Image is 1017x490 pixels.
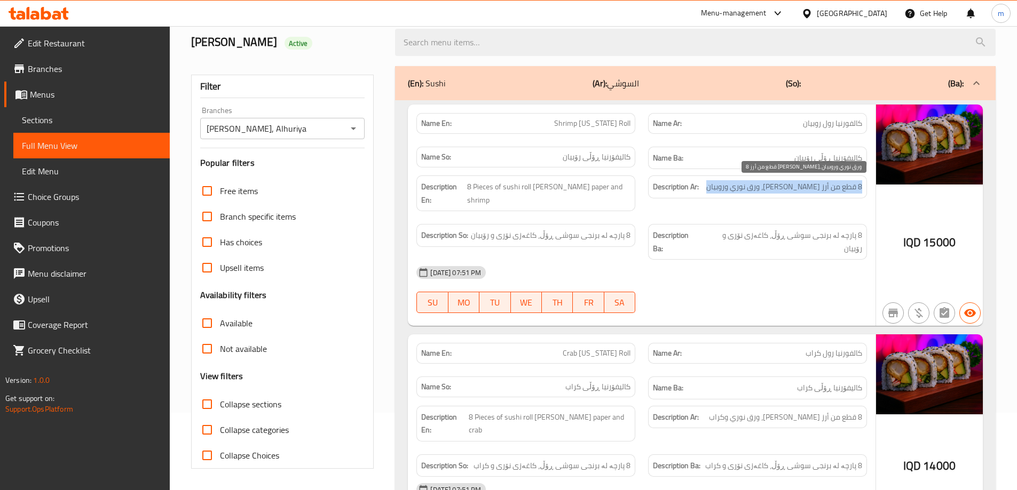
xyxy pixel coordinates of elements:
strong: Name So: [421,151,451,163]
button: SA [604,292,635,313]
span: 8 Pieces of sushi roll [PERSON_NAME] paper and crab [469,411,630,437]
h3: Popular filters [200,157,365,169]
button: Open [346,121,361,136]
a: Upsell [4,286,170,312]
span: كالفورنيا رول روبيان [803,118,862,129]
span: 8 قطع من أرز [PERSON_NAME]، ورق نوري وروبيان [706,180,862,194]
span: Get support on: [5,391,54,405]
strong: Name En: [421,348,452,359]
strong: Description En: [421,411,467,437]
a: Coverage Report [4,312,170,338]
span: کالیفۆرنیا ڕۆڵی کراب [565,381,630,392]
div: Menu-management [701,7,767,20]
span: SA [609,295,631,310]
span: TH [546,295,569,310]
b: (Ar): [593,75,607,91]
a: Support.OpsPlatform [5,402,73,416]
a: Promotions [4,235,170,261]
span: 8 پارچە لە برنجی سوشی ڕۆڵ، کاغەزی نۆری و رۆبیان [471,229,630,242]
span: 8 پارچە لە برنجی سوشی ڕۆڵ، کاغەزی نۆری و کراب [474,459,630,472]
strong: Description Ar: [653,180,699,194]
strong: Description Ba: [653,229,700,255]
span: TU [484,295,506,310]
span: 8 Pieces of sushi roll rice, nori paper and shrimp [467,180,631,206]
img: %D9%83%D8%A7%D9%84%D9%81%D9%88%D8%B1%D9%86%D9%8A%D8%A7_%D8%B1%D9%88%D9%84_%D9%83%D8%B1%D8%A7%D8%A... [876,334,983,414]
a: Sections [13,107,170,133]
p: Sushi [408,77,445,90]
strong: Description En: [421,180,464,206]
span: Has choices [220,236,262,248]
span: Not available [220,342,267,355]
button: TH [542,292,573,313]
span: کالیفۆرنیا ڕۆڵی رۆبیان [794,151,862,165]
h3: View filters [200,370,243,382]
button: Not branch specific item [882,302,904,324]
span: m [998,7,1004,19]
span: Branch specific items [220,210,296,223]
strong: Name Ba: [653,381,683,395]
strong: Description So: [421,229,468,242]
span: 8 پارچە لە برنجی سوشی ڕۆڵ، کاغەزی نۆری و رۆبیان [703,229,862,255]
span: كالفورنيا رول كراب [806,348,862,359]
span: Grocery Checklist [28,344,161,357]
span: Coupons [28,216,161,229]
span: Shrimp [US_STATE] Roll [554,118,630,129]
button: FR [573,292,604,313]
span: Crab [US_STATE] Roll [563,348,630,359]
span: Available [220,317,253,330]
a: Edit Menu [13,158,170,184]
a: Full Menu View [13,133,170,158]
span: Coverage Report [28,318,161,331]
span: Collapse categories [220,423,289,436]
p: السوشي [593,77,639,90]
span: MO [453,295,475,310]
input: search [395,29,996,56]
span: Branches [28,62,161,75]
div: Filter [200,75,365,98]
span: IQD [903,455,921,476]
a: Menu disclaimer [4,261,170,286]
span: 1.0.0 [33,373,50,387]
span: [DATE] 07:51 PM [426,268,485,278]
b: (En): [408,75,423,91]
span: Sections [22,114,161,126]
button: Available [959,302,981,324]
span: 15000 [923,232,956,253]
span: کالیفۆرنیا ڕۆڵی کراب [797,381,862,395]
strong: Name Ar: [653,348,682,359]
span: Choice Groups [28,190,161,203]
span: Active [285,38,312,49]
a: Menus [4,82,170,107]
h3: Availability filters [200,289,267,301]
button: MO [448,292,479,313]
span: Collapse sections [220,398,281,411]
span: WE [515,295,538,310]
span: Upsell [28,293,161,306]
span: 8 قطع من أرز سوشي رول، ورق نوري وكراب [709,411,862,424]
strong: Name En: [421,118,452,129]
button: TU [479,292,510,313]
span: کالیفۆرنیا ڕۆڵی رۆبیان [563,151,630,163]
span: FR [577,295,600,310]
h2: [PERSON_NAME] [191,34,383,50]
strong: Name Ba: [653,151,683,165]
strong: Description Ar: [653,411,699,424]
span: Menus [30,88,161,101]
span: Version: [5,373,31,387]
span: Promotions [28,242,161,254]
span: Collapse Choices [220,449,279,462]
a: Branches [4,56,170,82]
a: Coupons [4,210,170,235]
b: (So): [786,75,801,91]
span: Menu disclaimer [28,267,161,280]
span: 14000 [923,455,956,476]
span: Edit Menu [22,165,161,178]
div: [GEOGRAPHIC_DATA] [817,7,887,19]
button: SU [416,292,448,313]
span: Free items [220,184,258,197]
span: Upsell items [220,261,264,274]
button: Not has choices [934,302,955,324]
div: Active [285,37,312,50]
button: Purchased item [908,302,929,324]
span: SU [421,295,444,310]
